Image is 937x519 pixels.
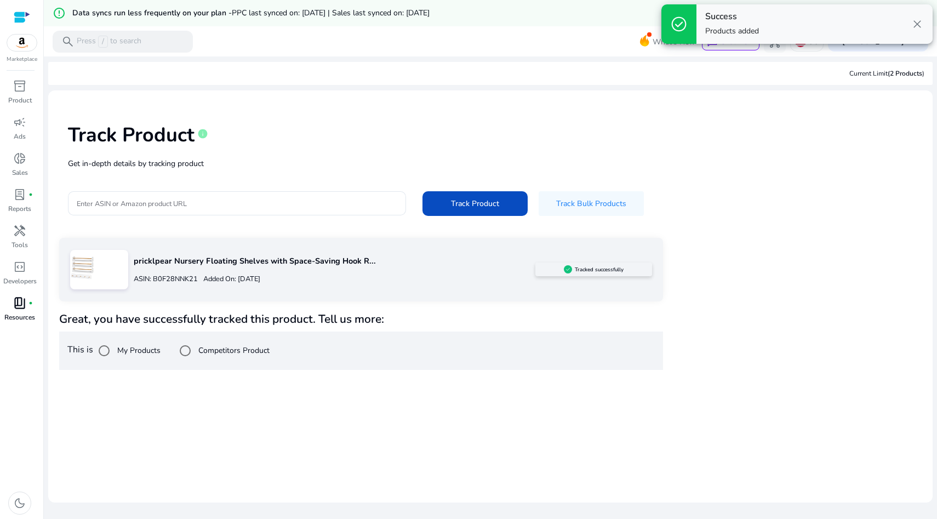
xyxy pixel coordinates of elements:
span: fiber_manual_record [28,301,33,305]
span: fiber_manual_record [28,192,33,197]
span: info [197,128,208,139]
p: Marketplace [7,55,37,64]
span: dark_mode [13,497,26,510]
div: This is [59,332,663,370]
h4: Great, you have successfully tracked this product. Tell us more: [59,312,663,326]
p: pricklpear Nursery Floating Shelves with Space-Saving Hook R... [134,255,535,267]
p: Reports [8,204,31,214]
p: Added On: [DATE] [198,274,260,284]
p: Resources [4,312,35,322]
span: search [61,35,75,48]
h1: Track Product [68,123,195,147]
span: (2 Products [888,69,922,78]
p: Ads [14,132,26,141]
span: Track Bulk Products [556,198,626,209]
span: PPC last synced on: [DATE] | Sales last synced on: [DATE] [232,8,430,18]
p: ASIN: B0F28NNK21 [134,274,198,284]
span: check_circle [670,15,688,33]
img: 71b3Vr6znlL.jpg [70,255,95,280]
button: Track Bulk Products [539,191,644,216]
span: code_blocks [13,260,26,273]
img: amazon.svg [7,35,37,51]
span: donut_small [13,152,26,165]
span: close [911,18,924,31]
p: Product [8,95,32,105]
p: Sales [12,168,28,178]
span: book_4 [13,296,26,310]
p: Tools [12,240,28,250]
mat-icon: error_outline [53,7,66,20]
p: Developers [3,276,37,286]
span: / [98,36,108,48]
label: My Products [115,345,161,356]
span: handyman [13,224,26,237]
span: lab_profile [13,188,26,201]
label: Competitors Product [196,345,270,356]
h5: Data syncs run less frequently on your plan - [72,9,430,18]
div: Current Limit ) [849,69,924,78]
span: inventory_2 [13,79,26,93]
h5: Tracked successfully [575,266,624,273]
span: What's New [653,32,695,52]
p: Press to search [77,36,141,48]
span: Track Product [451,198,499,209]
p: Get in-depth details by tracking product [68,158,913,169]
img: sellerapp_active [564,265,572,273]
span: campaign [13,116,26,129]
p: Products added [705,26,759,37]
button: Track Product [422,191,528,216]
h4: Success [705,12,759,22]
